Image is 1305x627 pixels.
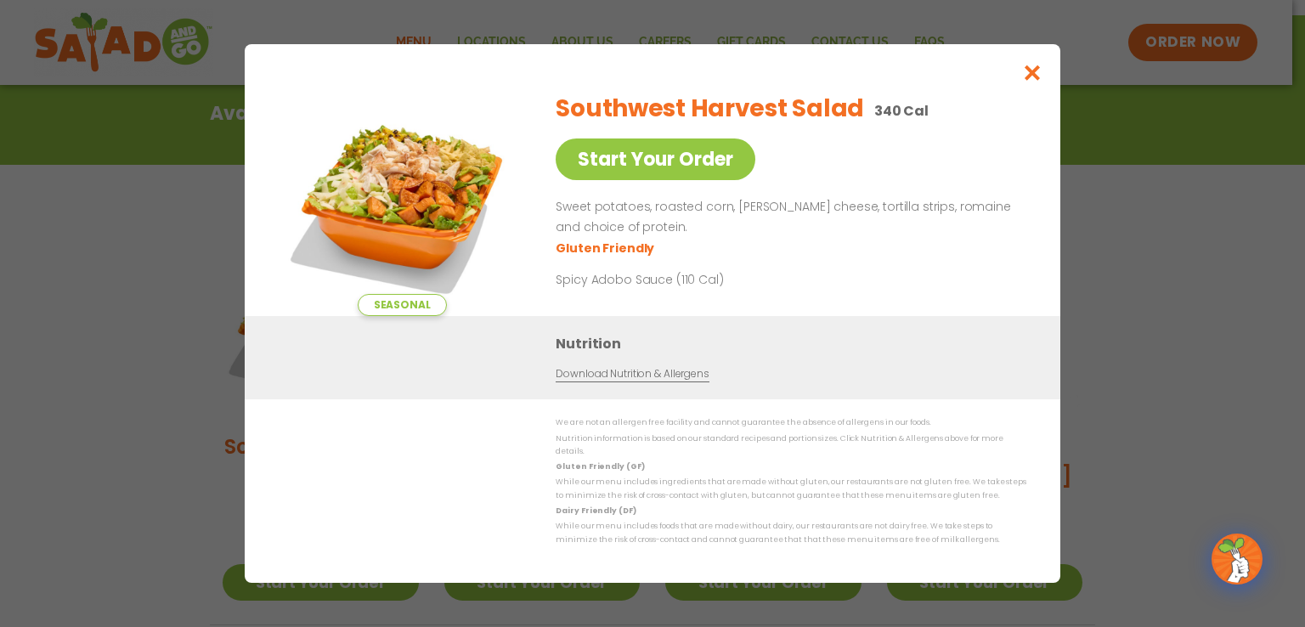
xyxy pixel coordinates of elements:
[556,416,1026,429] p: We are not an allergen free facility and cannot guarantee the absence of allergens in our foods.
[556,476,1026,502] p: While our menu includes ingredients that are made without gluten, our restaurants are not gluten ...
[283,78,521,316] img: Featured product photo for Southwest Harvest Salad
[556,138,755,180] a: Start Your Order
[556,240,657,257] li: Gluten Friendly
[556,432,1026,459] p: Nutrition information is based on our standard recipes and portion sizes. Click Nutrition & Aller...
[1213,535,1261,583] img: wpChatIcon
[556,197,1020,238] p: Sweet potatoes, roasted corn, [PERSON_NAME] cheese, tortilla strips, romaine and choice of protein.
[556,91,864,127] h2: Southwest Harvest Salad
[1005,44,1060,101] button: Close modal
[556,506,636,516] strong: Dairy Friendly (DF)
[556,520,1026,546] p: While our menu includes foods that are made without dairy, our restaurants are not dairy free. We...
[556,333,1035,354] h3: Nutrition
[556,461,644,472] strong: Gluten Friendly (GF)
[556,366,709,382] a: Download Nutrition & Allergens
[874,100,929,121] p: 340 Cal
[358,294,447,316] span: Seasonal
[556,271,870,289] p: Spicy Adobo Sauce (110 Cal)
